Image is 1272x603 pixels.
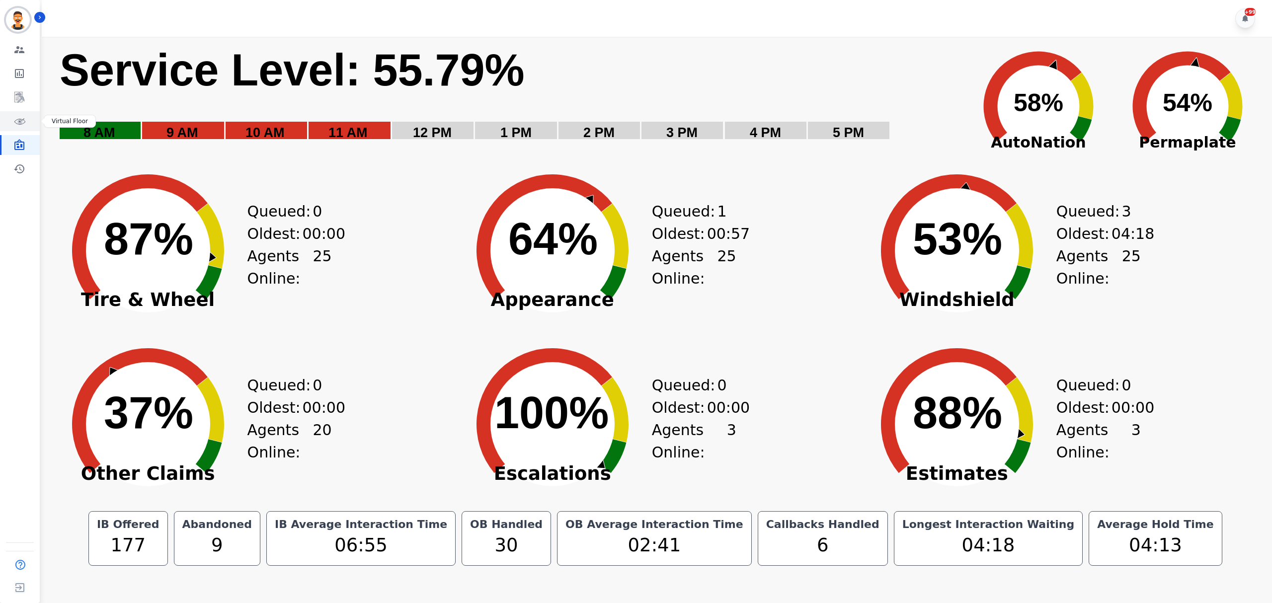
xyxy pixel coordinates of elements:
div: Oldest: [652,223,726,245]
div: OB Average Interaction Time [563,518,745,531]
span: 25 [313,245,331,290]
text: 12 PM [413,125,452,140]
div: IB Average Interaction Time [273,518,449,531]
div: Oldest: [1056,396,1131,419]
span: Appearance [453,295,652,305]
span: 1 [717,200,726,223]
text: 64% [508,214,598,264]
div: Agents Online: [247,245,332,290]
text: 9 AM [166,125,198,140]
text: 10 AM [245,125,285,140]
text: 58% [1014,89,1063,117]
text: 4 PM [750,125,781,140]
text: 3 PM [666,125,698,140]
div: Oldest: [247,396,322,419]
div: Abandoned [180,518,254,531]
div: Average Hold Time [1095,518,1215,531]
span: 00:00 [1112,396,1154,419]
div: 06:55 [273,531,449,559]
span: Estimates [858,469,1056,479]
div: 02:41 [563,531,745,559]
svg: Service Level: 0% [59,43,958,155]
span: Permaplate [1113,131,1262,153]
span: 0 [717,374,726,396]
span: 00:00 [303,396,345,419]
text: 53% [913,214,1002,264]
text: 11 AM [328,125,368,140]
div: Queued: [1056,374,1131,396]
span: 04:18 [1112,223,1154,245]
span: 00:57 [707,223,750,245]
div: Oldest: [1056,223,1131,245]
span: 0 [313,200,322,223]
text: 100% [494,388,609,438]
div: Agents Online: [247,419,332,463]
div: +99 [1245,8,1256,16]
div: Queued: [652,374,726,396]
span: Windshield [858,295,1056,305]
text: 1 PM [500,125,532,140]
div: 30 [468,531,545,559]
text: 8 AM [83,125,115,140]
div: 04:13 [1095,531,1215,559]
text: 88% [913,388,1002,438]
div: Queued: [1056,200,1131,223]
div: Queued: [247,200,322,223]
text: 54% [1163,89,1212,117]
div: 9 [180,531,254,559]
text: 37% [104,388,193,438]
div: Queued: [247,374,322,396]
span: 3 [727,419,736,463]
span: 0 [313,374,322,396]
span: Escalations [453,469,652,479]
span: 3 [1131,419,1141,463]
text: 87% [104,214,193,264]
span: 00:00 [303,223,345,245]
span: 25 [717,245,736,290]
div: 6 [764,531,881,559]
text: 2 PM [583,125,615,140]
span: Tire & Wheel [49,295,247,305]
span: 25 [1122,245,1141,290]
div: Queued: [652,200,726,223]
span: 3 [1122,200,1131,223]
span: 20 [313,419,331,463]
div: 177 [95,531,161,559]
div: Oldest: [652,396,726,419]
text: 5 PM [833,125,864,140]
div: 04:18 [900,531,1077,559]
div: Agents Online: [1056,419,1141,463]
span: AutoNation [964,131,1113,153]
img: Bordered avatar [6,8,30,32]
div: Oldest: [247,223,322,245]
text: Service Level: 55.79% [60,45,525,95]
span: 0 [1122,374,1131,396]
span: 00:00 [707,396,750,419]
span: Other Claims [49,469,247,479]
div: Agents Online: [652,419,736,463]
div: Callbacks Handled [764,518,881,531]
div: OB Handled [468,518,545,531]
div: IB Offered [95,518,161,531]
div: Longest Interaction Waiting [900,518,1077,531]
div: Agents Online: [1056,245,1141,290]
div: Agents Online: [652,245,736,290]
